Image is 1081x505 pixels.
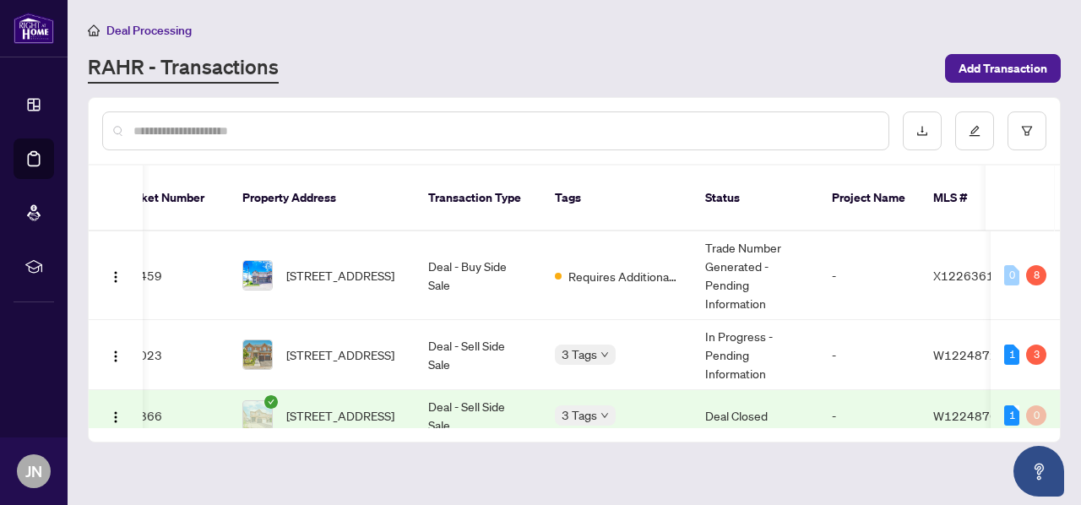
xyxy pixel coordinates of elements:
[415,166,541,231] th: Transaction Type
[541,166,692,231] th: Tags
[1026,345,1046,365] div: 3
[415,320,541,390] td: Deal - Sell Side Sale
[243,401,272,430] img: thumbnail-img
[1004,405,1019,426] div: 1
[102,262,129,289] button: Logo
[264,395,278,409] span: check-circle
[243,261,272,290] img: thumbnail-img
[562,345,597,364] span: 3 Tags
[692,390,818,442] td: Deal Closed
[903,111,942,150] button: download
[600,411,609,420] span: down
[286,266,394,285] span: [STREET_ADDRESS]
[933,408,1005,423] span: W12248769
[1026,265,1046,285] div: 8
[243,340,272,369] img: thumbnail-img
[562,405,597,425] span: 3 Tags
[692,166,818,231] th: Status
[1004,345,1019,365] div: 1
[1008,111,1046,150] button: filter
[933,347,1005,362] span: W12248720
[1026,405,1046,426] div: 0
[692,320,818,390] td: In Progress - Pending Information
[111,320,229,390] td: 45023
[102,402,129,429] button: Logo
[88,24,100,36] span: home
[109,270,122,284] img: Logo
[600,350,609,359] span: down
[415,390,541,442] td: Deal - Sell Side Sale
[568,267,678,285] span: Requires Additional Docs
[933,268,1002,283] span: X12263610
[1004,265,1019,285] div: 0
[955,111,994,150] button: edit
[25,459,42,483] span: JN
[818,320,920,390] td: -
[109,350,122,363] img: Logo
[969,125,981,137] span: edit
[111,390,229,442] td: 44866
[415,231,541,320] td: Deal - Buy Side Sale
[109,410,122,424] img: Logo
[14,13,54,44] img: logo
[106,23,192,38] span: Deal Processing
[920,166,1021,231] th: MLS #
[818,390,920,442] td: -
[692,231,818,320] td: Trade Number Generated - Pending Information
[916,125,928,137] span: download
[286,345,394,364] span: [STREET_ADDRESS]
[818,231,920,320] td: -
[945,54,1061,83] button: Add Transaction
[111,166,229,231] th: Ticket Number
[286,406,394,425] span: [STREET_ADDRESS]
[959,55,1047,82] span: Add Transaction
[818,166,920,231] th: Project Name
[229,166,415,231] th: Property Address
[1013,446,1064,497] button: Open asap
[88,53,279,84] a: RAHR - Transactions
[111,231,229,320] td: 47459
[102,341,129,368] button: Logo
[1021,125,1033,137] span: filter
